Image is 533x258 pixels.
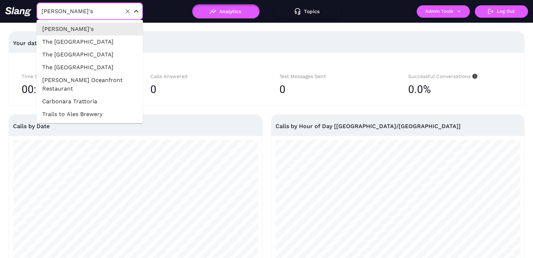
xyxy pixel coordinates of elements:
[37,74,143,95] li: [PERSON_NAME] Oceanfront Restaurant
[37,48,143,61] li: The [GEOGRAPHIC_DATA]
[408,81,431,98] span: 0.0%
[22,73,56,79] span: Time Saved
[417,5,470,18] button: Admin Tools
[13,35,520,52] div: Your data for the past
[37,35,143,48] li: The [GEOGRAPHIC_DATA]
[13,115,258,138] div: Calls by Date
[37,95,143,108] li: Carbonara Trattoria
[22,81,63,98] span: 00:00:00
[37,23,143,35] li: [PERSON_NAME]'s
[123,6,133,16] button: Clear
[279,72,383,81] div: Text Messages Sent
[37,121,143,133] li: Riviera Mexican Cantina
[150,83,156,95] span: 0
[408,73,477,79] span: Successful Conversations
[192,9,260,13] a: Analytics
[5,7,32,16] img: 623511267c55cb56e2f2a487_logo2.png
[37,108,143,121] li: Trails to Ales Brewery
[279,83,285,95] span: 0
[37,61,143,74] li: The [GEOGRAPHIC_DATA]
[274,4,341,18] button: Topics
[276,115,520,138] div: Calls by Hour of Day [[GEOGRAPHIC_DATA]/[GEOGRAPHIC_DATA]]
[475,5,528,18] button: Log Out
[471,74,477,79] span: info-circle
[132,7,140,16] button: Close
[192,4,260,18] button: Analytics
[150,72,254,81] div: Calls Answered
